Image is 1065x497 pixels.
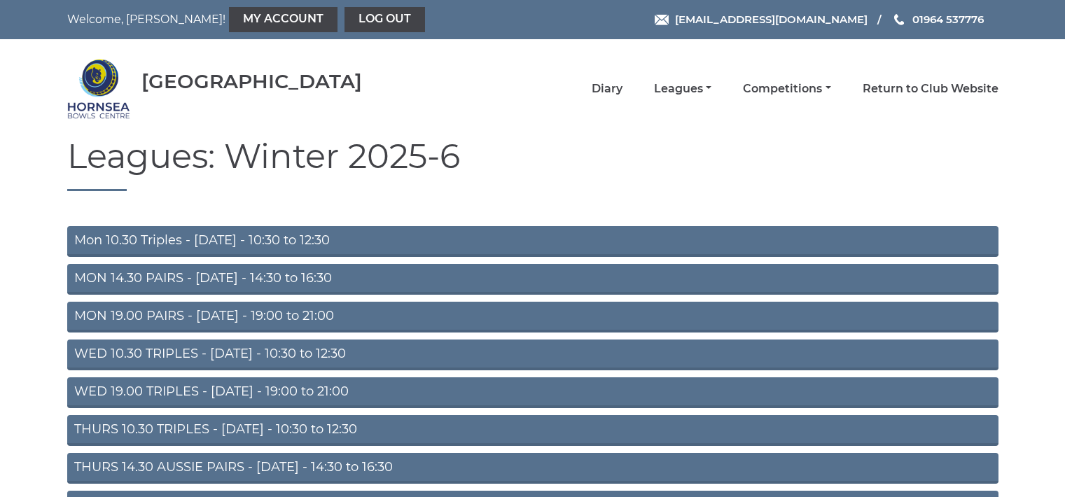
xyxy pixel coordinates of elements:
a: WED 19.00 TRIPLES - [DATE] - 19:00 to 21:00 [67,377,998,408]
a: Diary [592,81,622,97]
a: Phone us 01964 537776 [892,11,984,27]
a: Competitions [743,81,830,97]
h1: Leagues: Winter 2025-6 [67,138,998,191]
a: Leagues [654,81,711,97]
a: MON 14.30 PAIRS - [DATE] - 14:30 to 16:30 [67,264,998,295]
div: [GEOGRAPHIC_DATA] [141,71,362,92]
img: Email [655,15,669,25]
a: My Account [229,7,337,32]
img: Phone us [894,14,904,25]
a: THURS 10.30 TRIPLES - [DATE] - 10:30 to 12:30 [67,415,998,446]
img: Hornsea Bowls Centre [67,57,130,120]
nav: Welcome, [PERSON_NAME]! [67,7,443,32]
a: Return to Club Website [863,81,998,97]
span: [EMAIL_ADDRESS][DOMAIN_NAME] [675,13,868,26]
a: WED 10.30 TRIPLES - [DATE] - 10:30 to 12:30 [67,339,998,370]
a: MON 19.00 PAIRS - [DATE] - 19:00 to 21:00 [67,302,998,332]
span: 01964 537776 [912,13,984,26]
a: Email [EMAIL_ADDRESS][DOMAIN_NAME] [655,11,868,27]
a: Log out [344,7,425,32]
a: Mon 10.30 Triples - [DATE] - 10:30 to 12:30 [67,226,998,257]
a: THURS 14.30 AUSSIE PAIRS - [DATE] - 14:30 to 16:30 [67,453,998,484]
